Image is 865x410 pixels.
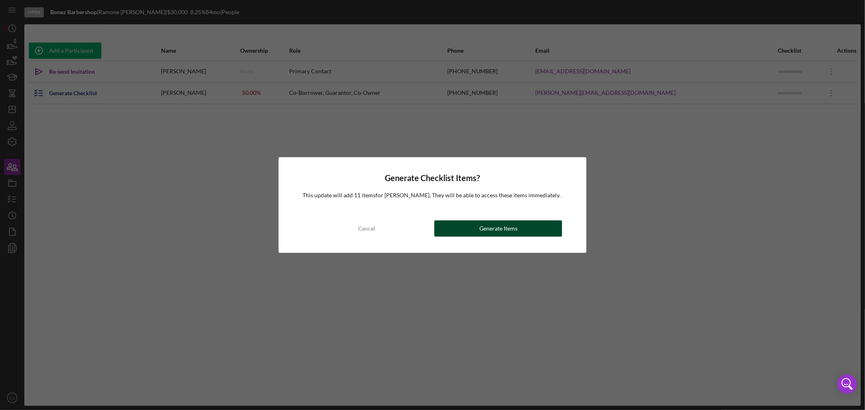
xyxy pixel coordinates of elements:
p: This update will add 11 items for [PERSON_NAME] . They will be able to access these items immedia... [303,191,562,200]
div: Cancel [358,220,375,237]
button: Cancel [303,220,431,237]
h4: Generate Checklist Items? [303,173,562,183]
button: Generate Items [434,220,562,237]
div: Generate Items [479,220,517,237]
div: Open Intercom Messenger [837,374,857,394]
